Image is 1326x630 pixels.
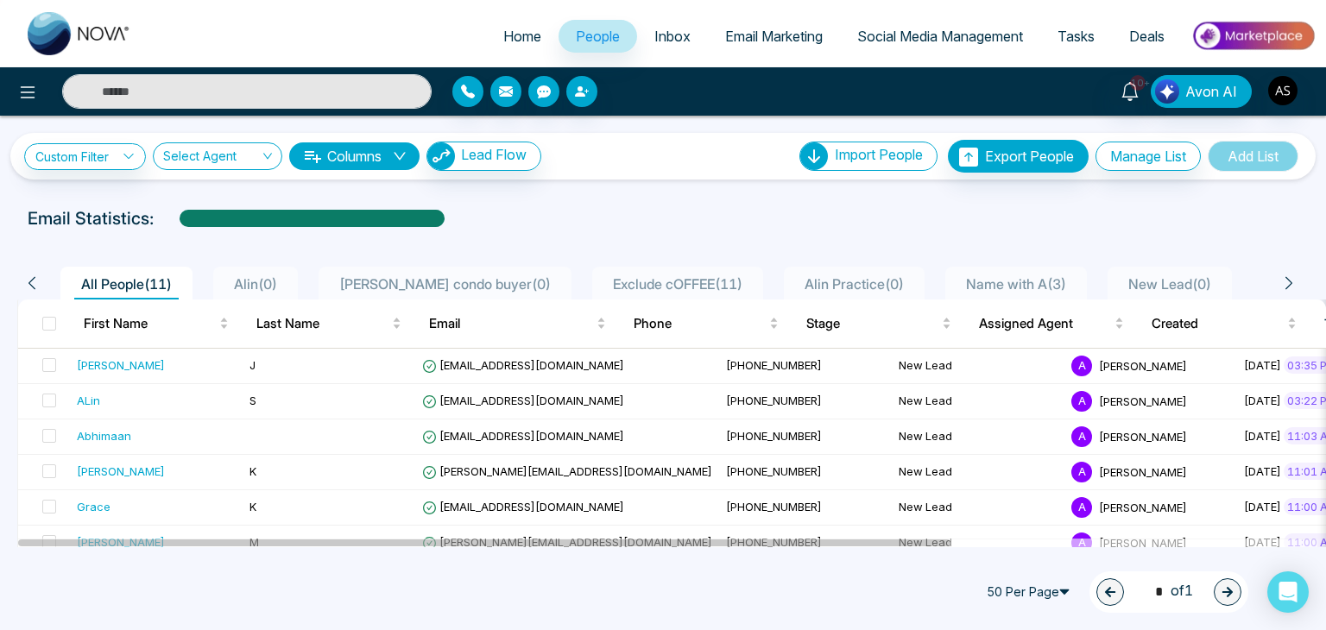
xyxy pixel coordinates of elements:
span: Lead Flow [461,146,527,163]
img: Lead Flow [427,142,455,170]
img: Lead Flow [1155,79,1179,104]
span: Email [429,313,593,334]
th: Created [1138,299,1310,348]
span: Avon AI [1185,81,1237,102]
span: [PERSON_NAME] [1099,358,1187,372]
span: Email Marketing [725,28,823,45]
span: Social Media Management [857,28,1023,45]
th: Email [415,299,620,348]
span: [PERSON_NAME] condo buyer ( 0 ) [332,275,558,293]
div: ALin [77,392,100,409]
span: K [249,500,256,513]
div: Open Intercom Messenger [1267,571,1309,613]
span: A [1071,356,1092,376]
span: [EMAIL_ADDRESS][DOMAIN_NAME] [422,429,624,443]
span: Alin Practice ( 0 ) [798,275,911,293]
span: M [249,535,259,549]
div: [PERSON_NAME] [77,356,165,374]
span: Name with A ( 3 ) [959,275,1073,293]
img: User Avatar [1268,76,1298,105]
a: Home [486,20,559,53]
span: K [249,464,256,478]
span: Tasks [1058,28,1095,45]
span: Assigned Agent [979,313,1111,334]
a: Inbox [637,20,708,53]
span: Export People [985,148,1074,165]
span: [DATE] [1244,464,1281,478]
span: All People ( 11 ) [74,275,179,293]
span: Created [1152,313,1284,334]
td: New Lead [892,526,1064,561]
th: Phone [620,299,792,348]
span: [EMAIL_ADDRESS][DOMAIN_NAME] [422,358,624,372]
button: Avon AI [1151,75,1252,108]
div: Abhimaan [77,427,131,444]
span: Home [503,28,541,45]
span: A [1071,426,1092,447]
span: First Name [84,313,216,334]
span: [PHONE_NUMBER] [726,394,822,407]
span: [PHONE_NUMBER] [726,358,822,372]
div: [PERSON_NAME] [77,533,165,551]
span: S [249,394,256,407]
span: [DATE] [1244,500,1281,513]
span: A [1071,532,1092,553]
span: [DATE] [1244,535,1281,549]
button: Columnsdown [289,142,420,170]
th: Stage [792,299,965,348]
span: [DATE] [1244,394,1281,407]
span: [PERSON_NAME] [1099,464,1187,478]
span: [PERSON_NAME] [1099,394,1187,407]
span: [PHONE_NUMBER] [726,429,822,443]
span: [PERSON_NAME] [1099,535,1187,549]
img: Nova CRM Logo [28,12,131,55]
a: Custom Filter [24,143,146,170]
span: of 1 [1145,580,1193,603]
td: New Lead [892,455,1064,490]
span: [PHONE_NUMBER] [726,535,822,549]
button: Manage List [1096,142,1201,171]
span: Deals [1129,28,1165,45]
span: [PHONE_NUMBER] [726,464,822,478]
span: J [249,358,256,372]
span: Alin ( 0 ) [227,275,284,293]
span: A [1071,391,1092,412]
th: First Name [70,299,243,348]
td: New Lead [892,349,1064,384]
a: Tasks [1040,20,1112,53]
span: [PERSON_NAME] [1099,500,1187,513]
span: Stage [806,313,938,334]
div: [PERSON_NAME] [77,463,165,480]
a: Deals [1112,20,1182,53]
span: [DATE] [1244,358,1281,372]
td: New Lead [892,490,1064,526]
span: [EMAIL_ADDRESS][DOMAIN_NAME] [422,394,624,407]
span: [PERSON_NAME][EMAIL_ADDRESS][DOMAIN_NAME] [422,464,712,478]
span: down [393,149,407,163]
span: Exclude cOFFEE ( 11 ) [606,275,749,293]
p: Email Statistics: [28,205,154,231]
span: Inbox [654,28,691,45]
th: Assigned Agent [965,299,1138,348]
th: Last Name [243,299,415,348]
a: Lead FlowLead Flow [420,142,541,171]
span: Phone [634,313,766,334]
td: New Lead [892,384,1064,419]
span: [EMAIL_ADDRESS][DOMAIN_NAME] [422,500,624,513]
span: 50 Per Page [979,578,1083,606]
span: Last Name [256,313,388,334]
a: Email Marketing [708,20,840,53]
span: [PERSON_NAME][EMAIL_ADDRESS][DOMAIN_NAME] [422,535,712,549]
a: 10+ [1109,75,1151,105]
span: New Lead ( 0 ) [1121,275,1218,293]
img: Market-place.gif [1190,16,1316,55]
span: [PERSON_NAME] [1099,429,1187,443]
button: Export People [948,140,1089,173]
span: [PHONE_NUMBER] [726,500,822,513]
span: A [1071,462,1092,482]
span: A [1071,497,1092,518]
a: People [559,20,637,53]
span: Import People [835,146,923,163]
span: People [576,28,620,45]
td: New Lead [892,419,1064,455]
